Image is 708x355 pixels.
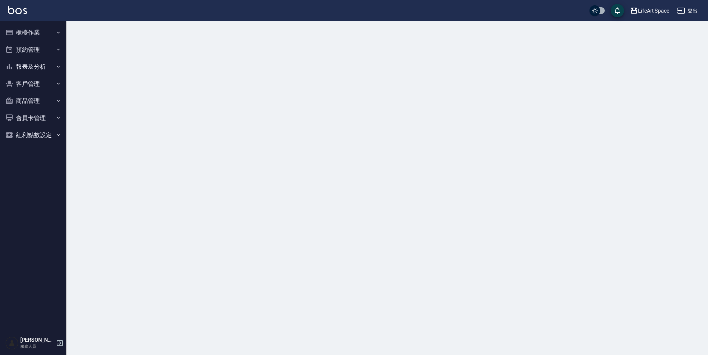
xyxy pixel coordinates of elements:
button: 客戶管理 [3,75,64,93]
button: LifeArt Space [627,4,672,18]
button: 櫃檯作業 [3,24,64,41]
button: 會員卡管理 [3,109,64,127]
button: 預約管理 [3,41,64,58]
img: Person [5,336,19,350]
div: LifeArt Space [638,7,669,15]
h5: [PERSON_NAME] [20,337,54,343]
img: Logo [8,6,27,14]
button: 報表及分析 [3,58,64,75]
button: 紅利點數設定 [3,126,64,144]
button: 登出 [674,5,700,17]
p: 服務人員 [20,343,54,349]
button: 商品管理 [3,92,64,109]
button: save [611,4,624,17]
